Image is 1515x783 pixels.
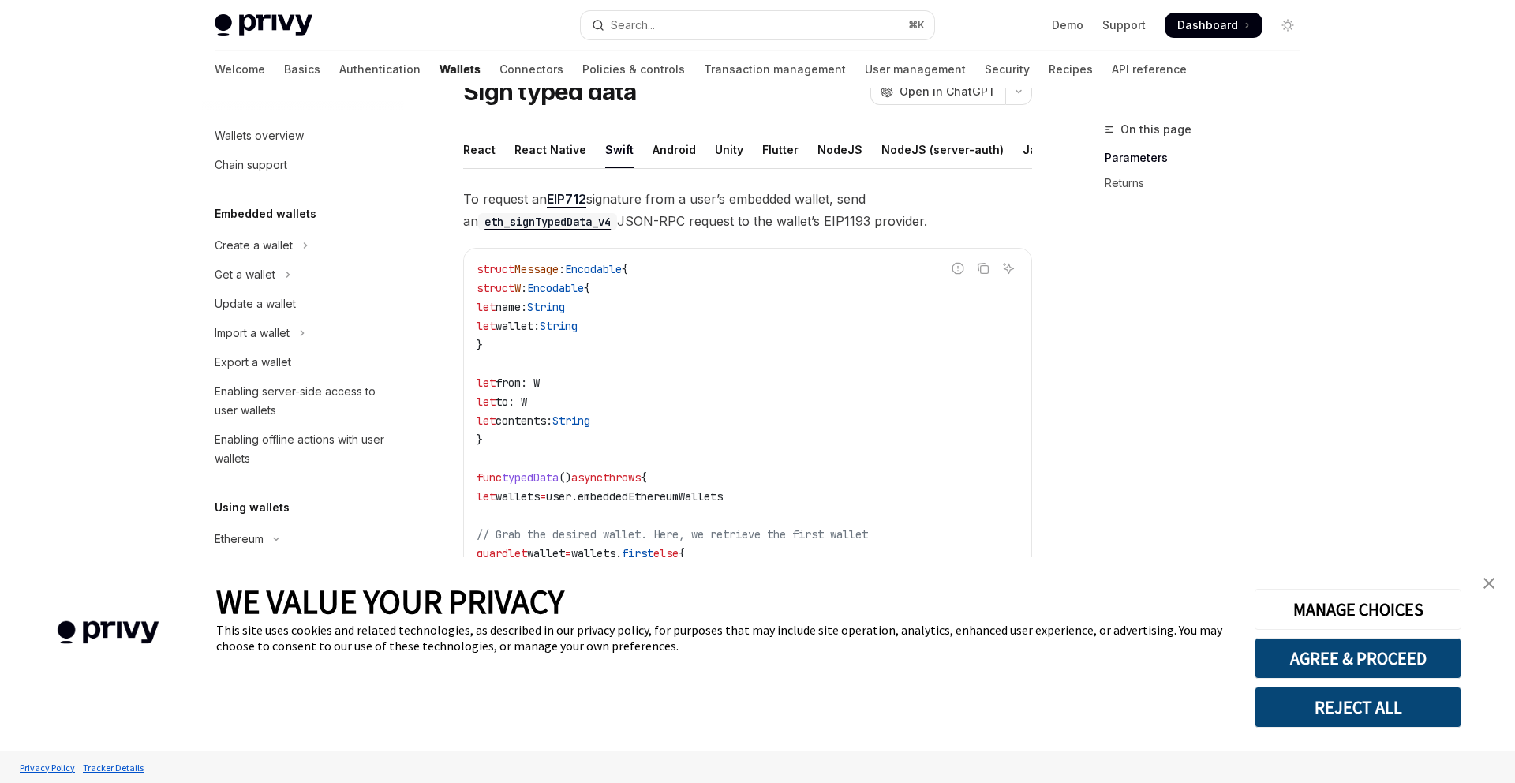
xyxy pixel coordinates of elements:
[215,155,287,174] div: Chain support
[1052,17,1083,33] a: Demo
[578,489,723,504] span: embeddedEthereumWallets
[477,395,496,409] span: let
[215,51,265,88] a: Welcome
[1105,145,1313,170] a: Parameters
[478,213,617,229] a: eth_signTypedData_v4
[547,191,586,208] a: EIP712
[584,281,590,295] span: {
[215,204,316,223] h5: Embedded wallets
[215,324,290,343] div: Import a wallet
[202,151,404,179] a: Chain support
[527,546,565,560] span: wallet
[565,546,571,560] span: =
[499,51,563,88] a: Connectors
[463,77,636,106] h1: Sign typed data
[477,546,508,560] span: guard
[215,382,395,420] div: Enabling server-side access to user wallets
[477,300,496,314] span: let
[202,377,404,425] a: Enabling server-side access to user wallets
[215,353,291,372] div: Export a wallet
[496,489,540,504] span: wallets
[202,122,404,150] a: Wallets overview
[215,265,275,284] div: Get a wallet
[1023,131,1050,168] div: Java
[477,470,502,485] span: func
[216,581,564,622] span: WE VALUE YOUR PRIVACY
[521,281,527,295] span: :
[865,51,966,88] a: User management
[496,300,527,314] span: name:
[215,126,304,145] div: Wallets overview
[477,262,514,276] span: struct
[496,414,552,428] span: contents:
[715,131,743,168] div: Unity
[571,546,622,560] span: wallets.
[514,131,586,168] div: React Native
[477,319,496,333] span: let
[1049,51,1093,88] a: Recipes
[202,348,404,377] a: Export a wallet
[540,319,578,333] span: String
[653,131,696,168] div: Android
[202,231,404,260] button: Toggle Create a wallet section
[1102,17,1146,33] a: Support
[998,258,1019,279] button: Ask AI
[1120,120,1191,139] span: On this page
[603,470,641,485] span: throws
[16,754,79,781] a: Privacy Policy
[1177,17,1238,33] span: Dashboard
[477,338,483,352] span: }
[527,281,584,295] span: Encodable
[1165,13,1262,38] a: Dashboard
[985,51,1030,88] a: Security
[79,754,148,781] a: Tracker Details
[477,527,868,541] span: // Grab the desired wallet. Here, we retrieve the first wallet
[581,11,934,39] button: Open search
[622,262,628,276] span: {
[477,414,496,428] span: let
[477,281,514,295] span: struct
[202,260,404,289] button: Toggle Get a wallet section
[559,262,565,276] span: :
[546,489,578,504] span: user.
[508,546,527,560] span: let
[216,622,1231,654] div: This site uses cookies and related technologies, as described in our privacy policy, for purposes...
[908,19,925,32] span: ⌘ K
[477,489,496,504] span: let
[215,236,293,255] div: Create a wallet
[704,51,846,88] a: Transaction management
[1483,578,1494,589] img: close banner
[496,395,527,409] span: to: W
[202,525,404,553] button: Toggle Ethereum section
[559,470,571,485] span: ()
[463,131,496,168] div: React
[565,262,622,276] span: Encodable
[477,376,496,390] span: let
[605,131,634,168] div: Swift
[478,213,617,230] code: eth_signTypedData_v4
[463,188,1032,232] span: To request an signature from a user’s embedded wallet, send an JSON-RPC request to the wallet’s E...
[202,319,404,347] button: Toggle Import a wallet section
[284,51,320,88] a: Basics
[900,84,996,99] span: Open in ChatGPT
[622,546,653,560] span: first
[1275,13,1300,38] button: Toggle dark mode
[817,131,862,168] div: NodeJS
[1255,638,1461,679] button: AGREE & PROCEED
[215,294,296,313] div: Update a wallet
[527,300,565,314] span: String
[641,470,647,485] span: {
[1255,687,1461,728] button: REJECT ALL
[339,51,421,88] a: Authentication
[611,16,655,35] div: Search...
[653,546,679,560] span: else
[24,598,193,667] img: company logo
[1105,170,1313,196] a: Returns
[215,430,395,468] div: Enabling offline actions with user wallets
[440,51,481,88] a: Wallets
[496,376,540,390] span: from: W
[679,546,685,560] span: {
[202,554,404,583] a: Send a transaction
[1473,568,1505,599] a: close banner
[514,262,559,276] span: Message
